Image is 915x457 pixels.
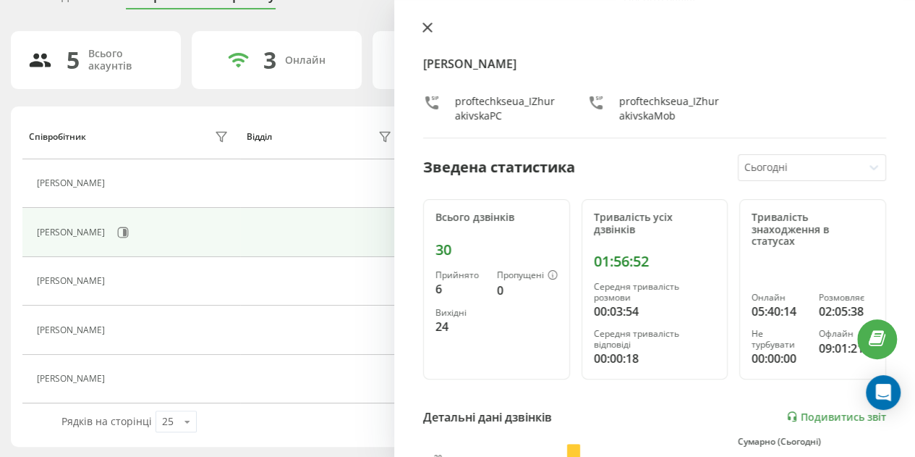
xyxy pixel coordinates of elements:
div: Прийнято [435,270,485,280]
div: [PERSON_NAME] [37,325,108,335]
div: proftechkseua_IZhurakivskaPC [455,94,558,123]
div: Тривалість усіх дзвінків [594,211,716,236]
div: Тривалість знаходження в статусах [752,211,874,248]
div: Open Intercom Messenger [866,375,901,410]
div: 25 [162,414,174,429]
div: Пропущені [497,270,558,282]
div: Співробітник [29,132,86,142]
div: 24 [435,318,485,335]
div: Всього дзвінків [435,211,558,224]
div: 3 [263,46,276,74]
div: 5 [67,46,80,74]
div: 00:00:00 [752,350,807,367]
div: 0 [497,282,558,299]
div: 02:05:38 [819,303,874,320]
div: Сумарно (Сьогодні) [738,437,886,447]
span: Рядків на сторінці [61,414,152,428]
div: [PERSON_NAME] [37,227,108,238]
div: 09:01:21 [819,340,874,357]
div: 00:03:54 [594,303,716,320]
div: Середня тривалість розмови [594,282,716,303]
div: 00:00:18 [594,350,716,367]
div: Онлайн [752,293,807,303]
div: Середня тривалість відповіді [594,329,716,350]
div: 6 [435,280,485,298]
div: Не турбувати [752,329,807,350]
div: Зведена статистика [423,156,575,178]
div: Детальні дані дзвінків [423,408,552,426]
div: 01:56:52 [594,253,716,270]
div: proftechkseua_IZhurakivskaMob [619,94,723,123]
div: Онлайн [285,54,325,67]
div: Офлайн [819,329,874,339]
div: 05:40:14 [752,303,807,320]
a: Подивитись звіт [786,411,886,423]
div: 30 [435,241,558,259]
div: Вихідні [435,308,485,318]
div: [PERSON_NAME] [37,374,108,384]
div: [PERSON_NAME] [37,178,108,188]
div: Всього акаунтів [88,48,163,72]
div: Розмовляє [819,293,874,303]
h4: [PERSON_NAME] [423,55,886,72]
div: [PERSON_NAME] [37,276,108,286]
div: Відділ [247,132,272,142]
